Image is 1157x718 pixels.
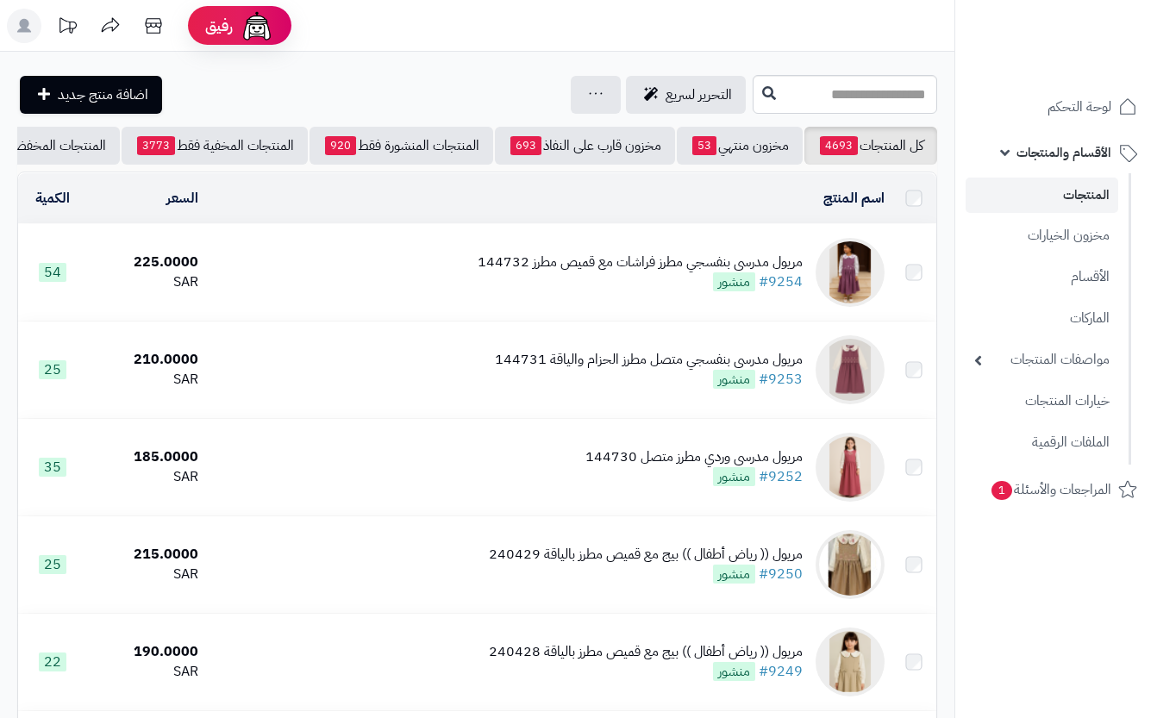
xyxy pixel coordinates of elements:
span: لوحة التحكم [1048,95,1111,119]
a: خيارات المنتجات [966,383,1118,420]
div: SAR [93,565,198,584]
a: #9253 [759,369,803,390]
a: التحرير لسريع [626,76,746,114]
a: المنتجات المنشورة فقط920 [310,127,493,165]
div: مريول (( رياض أطفال )) بيج مع قميص مطرز بالياقة 240429 [489,545,803,565]
a: #9250 [759,564,803,584]
div: 225.0000 [93,253,198,272]
span: 25 [39,360,66,379]
a: المنتجات المخفية فقط3773 [122,127,308,165]
span: 1 [991,481,1012,500]
span: التحرير لسريع [666,84,732,105]
span: المراجعات والأسئلة [990,478,1111,502]
span: اضافة منتج جديد [58,84,148,105]
a: السعر [166,188,198,209]
img: logo-2.png [1040,43,1141,79]
div: 210.0000 [93,350,198,370]
div: مريول مدرسي وردي مطرز متصل 144730 [585,447,803,467]
a: مخزون الخيارات [966,217,1118,254]
a: المنتجات [966,178,1118,213]
a: الأقسام [966,259,1118,296]
a: الكمية [35,188,70,209]
span: 3773 [137,136,175,155]
span: منشور [713,272,755,291]
a: الملفات الرقمية [966,424,1118,461]
span: 54 [39,263,66,282]
div: SAR [93,662,198,682]
a: #9252 [759,466,803,487]
a: مخزون منتهي53 [677,127,803,165]
span: منشور [713,370,755,389]
a: الماركات [966,300,1118,337]
a: لوحة التحكم [966,86,1147,128]
a: المراجعات والأسئلة1 [966,469,1147,510]
div: 215.0000 [93,545,198,565]
span: 35 [39,458,66,477]
img: مريول (( رياض أطفال )) بيج مع قميص مطرز بالياقة 240428 [816,627,885,696]
div: مريول مدرسي بنفسجي مطرز فراشات مع قميص مطرز 144732 [478,253,803,272]
div: 190.0000 [93,642,198,662]
span: منشور [713,467,755,486]
span: منشور [713,565,755,584]
a: مخزون قارب على النفاذ693 [495,127,675,165]
img: مريول مدرسي بنفسجي مطرز فراشات مع قميص مطرز 144732 [816,238,885,307]
img: مريول (( رياض أطفال )) بيج مع قميص مطرز بالياقة 240429 [816,530,885,599]
span: رفيق [205,16,233,36]
span: 920 [325,136,356,155]
span: 693 [510,136,541,155]
a: اسم المنتج [823,188,885,209]
img: مريول مدرسي بنفسجي متصل مطرز الحزام والياقة 144731 [816,335,885,404]
div: 185.0000 [93,447,198,467]
a: اضافة منتج جديد [20,76,162,114]
a: #9254 [759,272,803,292]
a: كل المنتجات4693 [804,127,937,165]
div: SAR [93,272,198,292]
span: منشور [713,662,755,681]
span: 4693 [820,136,858,155]
a: مواصفات المنتجات [966,341,1118,378]
img: مريول مدرسي وردي مطرز متصل 144730 [816,433,885,502]
div: مريول مدرسي بنفسجي متصل مطرز الحزام والياقة 144731 [495,350,803,370]
a: #9249 [759,661,803,682]
span: 25 [39,555,66,574]
a: تحديثات المنصة [46,9,89,47]
div: SAR [93,467,198,487]
span: 53 [692,136,716,155]
span: 22 [39,652,66,671]
div: SAR [93,370,198,390]
span: الأقسام والمنتجات [1016,140,1111,165]
div: مريول (( رياض أطفال )) بيج مع قميص مطرز بالياقة 240428 [489,642,803,662]
img: ai-face.png [240,9,274,43]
